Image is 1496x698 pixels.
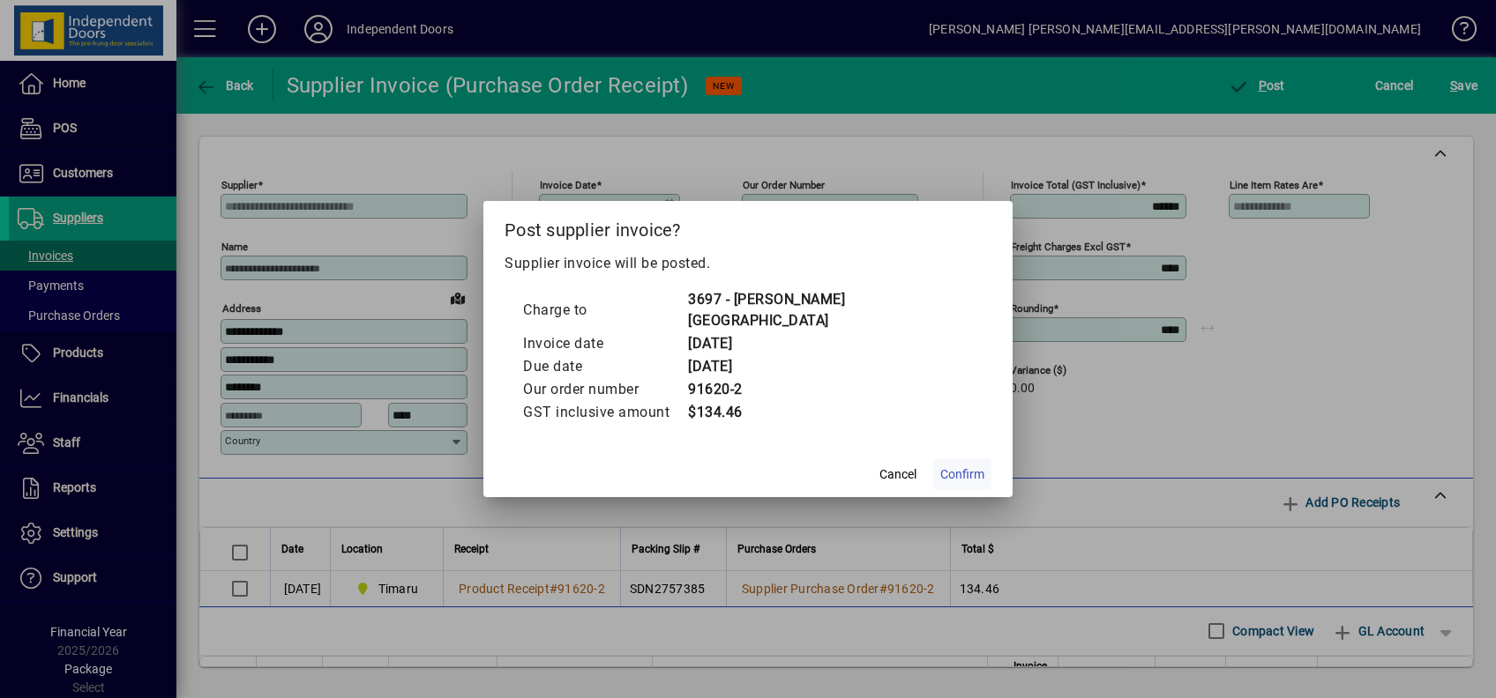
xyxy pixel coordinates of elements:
span: Confirm [940,465,984,484]
td: 91620-2 [687,378,974,401]
td: [DATE] [687,332,974,355]
button: Confirm [933,458,991,490]
td: $134.46 [687,401,974,424]
p: Supplier invoice will be posted. [505,253,991,274]
td: 3697 - [PERSON_NAME] [GEOGRAPHIC_DATA] [687,288,974,332]
td: [DATE] [687,355,974,378]
h2: Post supplier invoice? [483,201,1013,252]
button: Cancel [870,458,926,490]
td: Due date [522,355,687,378]
span: Cancel [879,465,916,484]
td: GST inclusive amount [522,401,687,424]
td: Charge to [522,288,687,332]
td: Invoice date [522,332,687,355]
td: Our order number [522,378,687,401]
